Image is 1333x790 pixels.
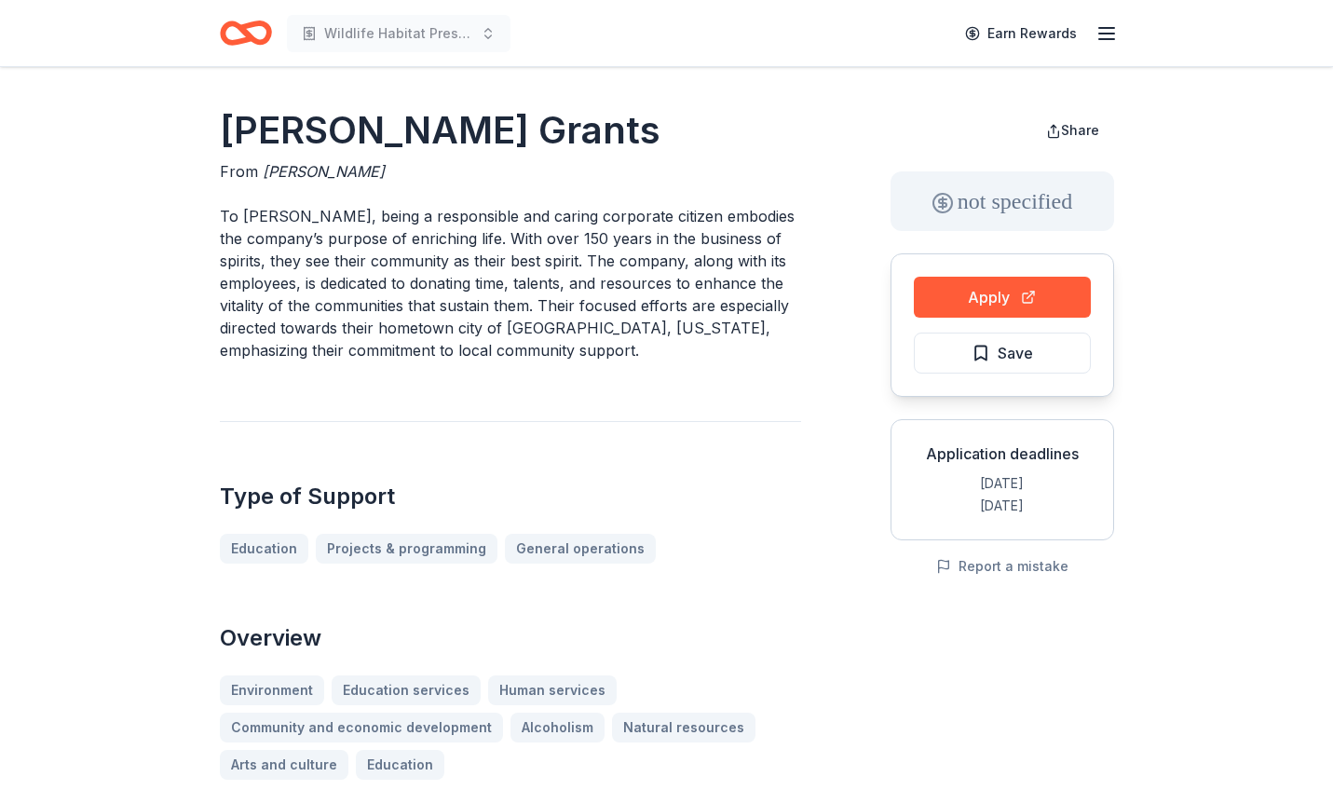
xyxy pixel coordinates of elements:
[906,495,1098,517] div: [DATE]
[906,443,1098,465] div: Application deadlines
[914,277,1091,318] button: Apply
[220,623,801,653] h2: Overview
[936,555,1068,578] button: Report a mistake
[220,482,801,511] h2: Type of Support
[220,11,272,55] a: Home
[505,534,656,564] a: General operations
[220,160,801,183] div: From
[263,162,385,181] span: [PERSON_NAME]
[316,534,497,564] a: Projects & programming
[998,341,1033,365] span: Save
[1061,122,1099,138] span: Share
[906,472,1098,495] div: [DATE]
[1031,112,1114,149] button: Share
[914,333,1091,374] button: Save
[891,171,1114,231] div: not specified
[220,205,801,361] p: To [PERSON_NAME], being a responsible and caring corporate citizen embodies the company’s purpose...
[954,17,1088,50] a: Earn Rewards
[220,534,308,564] a: Education
[324,22,473,45] span: Wildlife Habitat Preservation
[220,104,801,157] h1: [PERSON_NAME] Grants
[287,15,510,52] button: Wildlife Habitat Preservation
